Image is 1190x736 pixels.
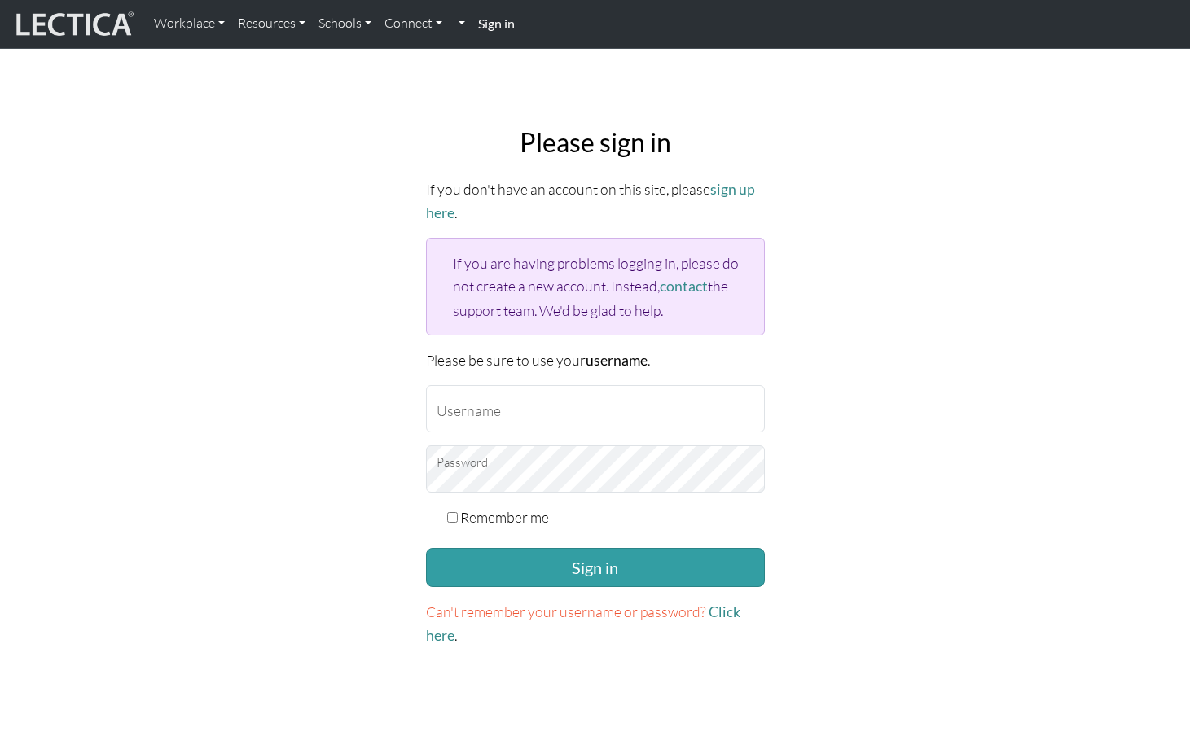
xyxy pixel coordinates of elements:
[426,600,765,647] p: .
[12,9,134,40] img: lecticalive
[426,348,765,372] p: Please be sure to use your .
[460,506,549,528] label: Remember me
[426,238,765,335] div: If you are having problems logging in, please do not create a new account. Instead, the support t...
[147,7,231,41] a: Workplace
[231,7,312,41] a: Resources
[472,7,521,42] a: Sign in
[426,177,765,225] p: If you don't have an account on this site, please .
[426,127,765,158] h2: Please sign in
[378,7,449,41] a: Connect
[426,602,706,620] span: Can't remember your username or password?
[586,352,648,369] strong: username
[478,15,515,31] strong: Sign in
[660,278,708,295] a: contact
[312,7,378,41] a: Schools
[426,548,765,587] button: Sign in
[426,385,765,432] input: Username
